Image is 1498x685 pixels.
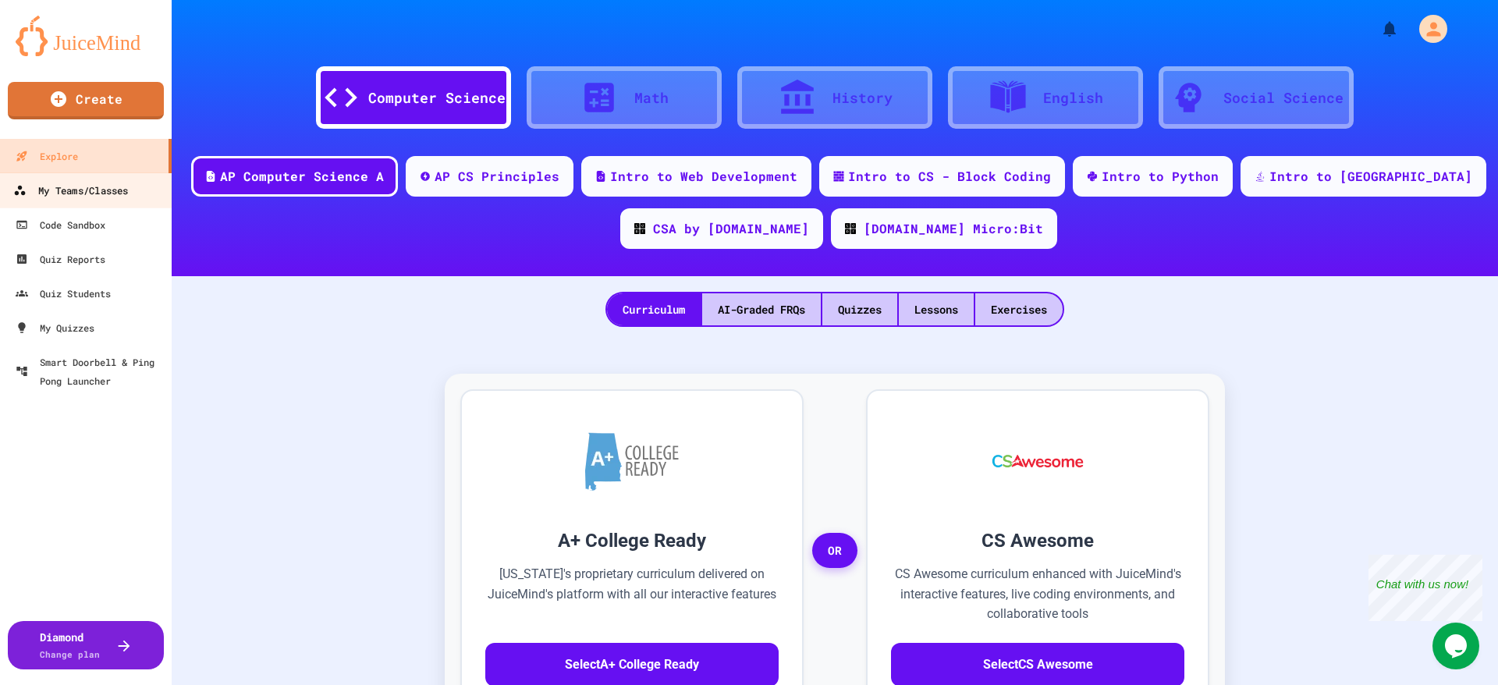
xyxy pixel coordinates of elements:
div: Lessons [899,293,974,325]
button: DiamondChange plan [8,621,164,669]
div: Smart Doorbell & Ping Pong Launcher [16,353,165,390]
div: Intro to CS - Block Coding [848,167,1051,186]
iframe: chat widget [1432,623,1482,669]
div: AI-Graded FRQs [702,293,821,325]
div: Quizzes [822,293,897,325]
span: Change plan [40,648,100,660]
div: My Quizzes [16,318,94,337]
div: CSA by [DOMAIN_NAME] [653,219,809,238]
h3: A+ College Ready [485,527,779,555]
a: Create [8,82,164,119]
img: CS Awesome [977,414,1099,508]
div: [DOMAIN_NAME] Micro:Bit [864,219,1043,238]
div: English [1043,87,1103,108]
img: A+ College Ready [585,432,679,491]
div: My Notifications [1351,16,1403,42]
div: AP Computer Science A [220,167,384,186]
div: My Teams/Classes [13,181,128,201]
div: Intro to Python [1102,167,1219,186]
img: logo-orange.svg [16,16,156,56]
div: My Account [1403,11,1451,47]
div: Diamond [40,629,100,662]
img: CODE_logo_RGB.png [634,223,645,234]
div: Social Science [1223,87,1344,108]
div: Intro to [GEOGRAPHIC_DATA] [1269,167,1472,186]
div: Explore [16,147,78,165]
iframe: chat widget [1368,555,1482,621]
div: Quiz Reports [16,250,105,268]
div: Code Sandbox [16,215,105,234]
div: Exercises [975,293,1063,325]
div: Math [634,87,669,108]
p: [US_STATE]'s proprietary curriculum delivered on JuiceMind's platform with all our interactive fe... [485,564,779,624]
div: Curriculum [607,293,701,325]
img: CODE_logo_RGB.png [845,223,856,234]
div: Intro to Web Development [610,167,797,186]
div: Quiz Students [16,284,111,303]
h3: CS Awesome [891,527,1184,555]
p: CS Awesome curriculum enhanced with JuiceMind's interactive features, live coding environments, a... [891,564,1184,624]
div: Computer Science [368,87,506,108]
span: OR [812,533,857,569]
div: History [832,87,893,108]
div: AP CS Principles [435,167,559,186]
